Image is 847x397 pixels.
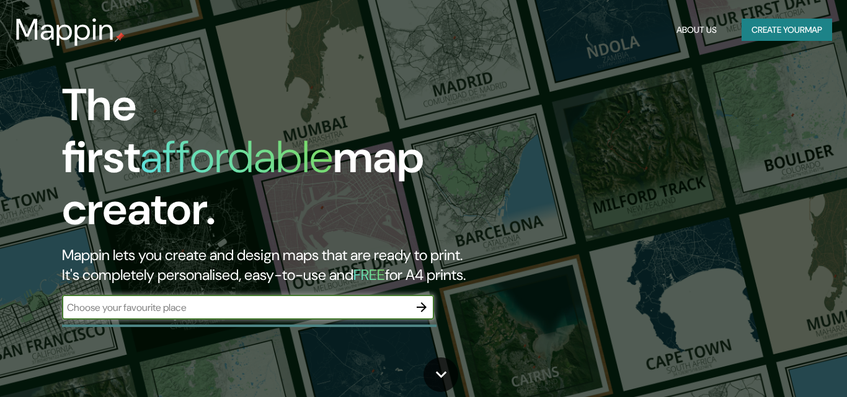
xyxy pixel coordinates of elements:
h5: FREE [353,265,385,284]
h3: Mappin [15,12,115,47]
h2: Mappin lets you create and design maps that are ready to print. It's completely personalised, eas... [62,245,486,285]
button: About Us [672,19,722,41]
input: Choose your favourite place [62,300,409,315]
img: mappin-pin [115,32,125,42]
h1: affordable [140,128,333,186]
button: Create yourmap [742,19,832,41]
h1: The first map creator. [62,79,486,245]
